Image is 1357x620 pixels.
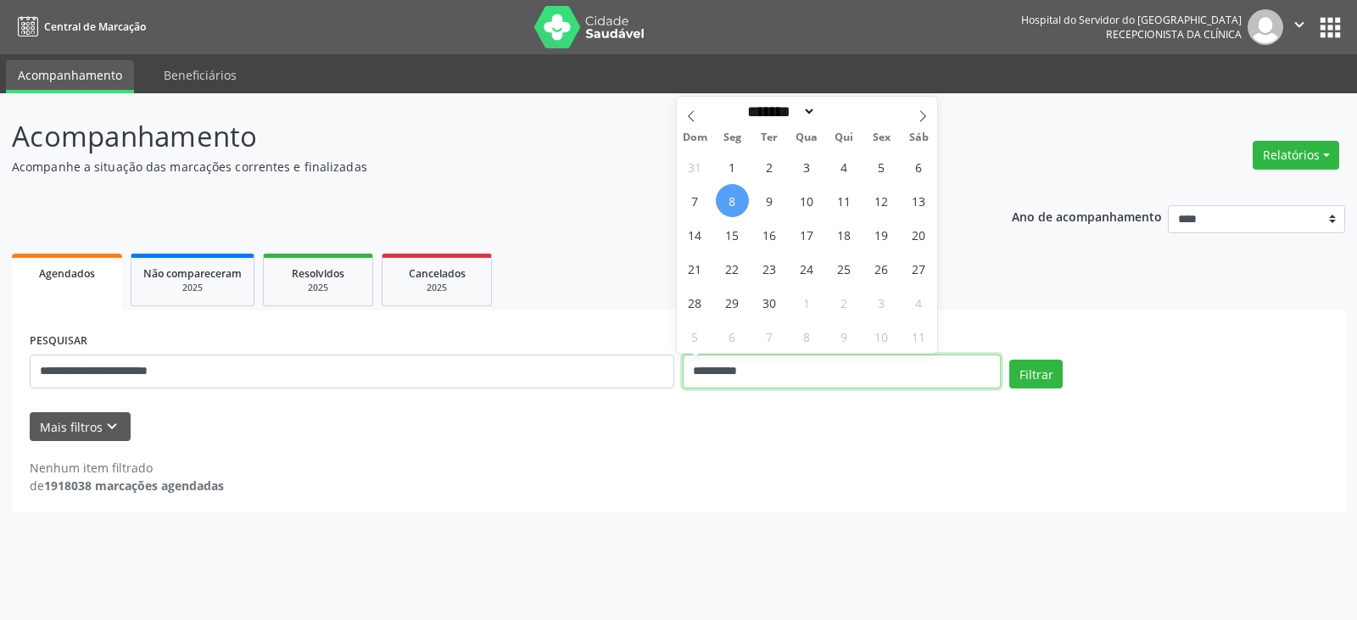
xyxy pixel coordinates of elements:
[103,417,121,436] i: keyboard_arrow_down
[902,150,935,183] span: Setembro 6, 2025
[678,184,712,217] span: Setembro 7, 2025
[902,320,935,353] span: Outubro 11, 2025
[790,218,824,251] span: Setembro 17, 2025
[828,184,861,217] span: Setembro 11, 2025
[865,150,898,183] span: Setembro 5, 2025
[143,266,242,281] span: Não compareceram
[742,103,817,120] select: Month
[790,150,824,183] span: Setembro 3, 2025
[790,320,824,353] span: Outubro 8, 2025
[276,282,360,294] div: 2025
[828,218,861,251] span: Setembro 18, 2025
[790,286,824,319] span: Outubro 1, 2025
[716,218,749,251] span: Setembro 15, 2025
[30,412,131,442] button: Mais filtroskeyboard_arrow_down
[828,286,861,319] span: Outubro 2, 2025
[39,266,95,281] span: Agendados
[716,320,749,353] span: Outubro 6, 2025
[143,282,242,294] div: 2025
[44,478,224,494] strong: 1918038 marcações agendadas
[753,286,786,319] span: Setembro 30, 2025
[678,150,712,183] span: Agosto 31, 2025
[678,218,712,251] span: Setembro 14, 2025
[716,150,749,183] span: Setembro 1, 2025
[865,320,898,353] span: Outubro 10, 2025
[902,286,935,319] span: Outubro 4, 2025
[788,132,825,143] span: Qua
[828,252,861,285] span: Setembro 25, 2025
[677,132,714,143] span: Dom
[30,459,224,477] div: Nenhum item filtrado
[12,158,945,176] p: Acompanhe a situação das marcações correntes e finalizadas
[865,184,898,217] span: Setembro 12, 2025
[753,320,786,353] span: Outubro 7, 2025
[12,13,146,41] a: Central de Marcação
[816,103,872,120] input: Year
[152,60,249,90] a: Beneficiários
[1021,13,1242,27] div: Hospital do Servidor do [GEOGRAPHIC_DATA]
[863,132,900,143] span: Sex
[678,286,712,319] span: Setembro 28, 2025
[828,150,861,183] span: Setembro 4, 2025
[902,184,935,217] span: Setembro 13, 2025
[1315,13,1345,42] button: apps
[753,218,786,251] span: Setembro 16, 2025
[865,218,898,251] span: Setembro 19, 2025
[900,132,937,143] span: Sáb
[716,286,749,319] span: Setembro 29, 2025
[902,218,935,251] span: Setembro 20, 2025
[1283,9,1315,45] button: 
[865,286,898,319] span: Outubro 3, 2025
[753,252,786,285] span: Setembro 23, 2025
[828,320,861,353] span: Outubro 9, 2025
[716,184,749,217] span: Setembro 8, 2025
[825,132,863,143] span: Qui
[713,132,751,143] span: Seg
[30,477,224,494] div: de
[12,115,945,158] p: Acompanhamento
[409,266,466,281] span: Cancelados
[1290,15,1309,34] i: 
[394,282,479,294] div: 2025
[44,20,146,34] span: Central de Marcação
[751,132,788,143] span: Ter
[678,320,712,353] span: Outubro 5, 2025
[790,184,824,217] span: Setembro 10, 2025
[292,266,344,281] span: Resolvidos
[1253,141,1339,170] button: Relatórios
[716,252,749,285] span: Setembro 22, 2025
[753,184,786,217] span: Setembro 9, 2025
[6,60,134,93] a: Acompanhamento
[1009,360,1063,388] button: Filtrar
[790,252,824,285] span: Setembro 24, 2025
[1248,9,1283,45] img: img
[902,252,935,285] span: Setembro 27, 2025
[678,252,712,285] span: Setembro 21, 2025
[865,252,898,285] span: Setembro 26, 2025
[1012,205,1162,226] p: Ano de acompanhamento
[753,150,786,183] span: Setembro 2, 2025
[1106,27,1242,42] span: Recepcionista da clínica
[30,328,87,355] label: PESQUISAR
